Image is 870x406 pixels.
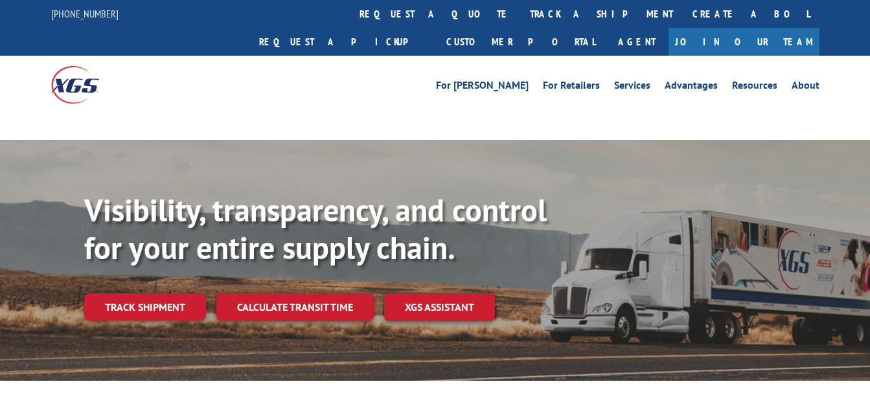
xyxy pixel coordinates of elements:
a: Calculate transit time [216,293,374,321]
a: Agent [605,28,669,56]
a: For Retailers [543,80,600,95]
a: Resources [732,80,777,95]
a: Request a pickup [249,28,437,56]
a: About [792,80,819,95]
a: Join Our Team [669,28,819,56]
a: [PHONE_NUMBER] [51,7,119,20]
a: Customer Portal [437,28,605,56]
a: XGS ASSISTANT [384,293,495,321]
a: Services [614,80,650,95]
b: Visibility, transparency, and control for your entire supply chain. [84,190,547,267]
a: For [PERSON_NAME] [436,80,529,95]
a: Track shipment [84,293,206,321]
a: Advantages [665,80,718,95]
